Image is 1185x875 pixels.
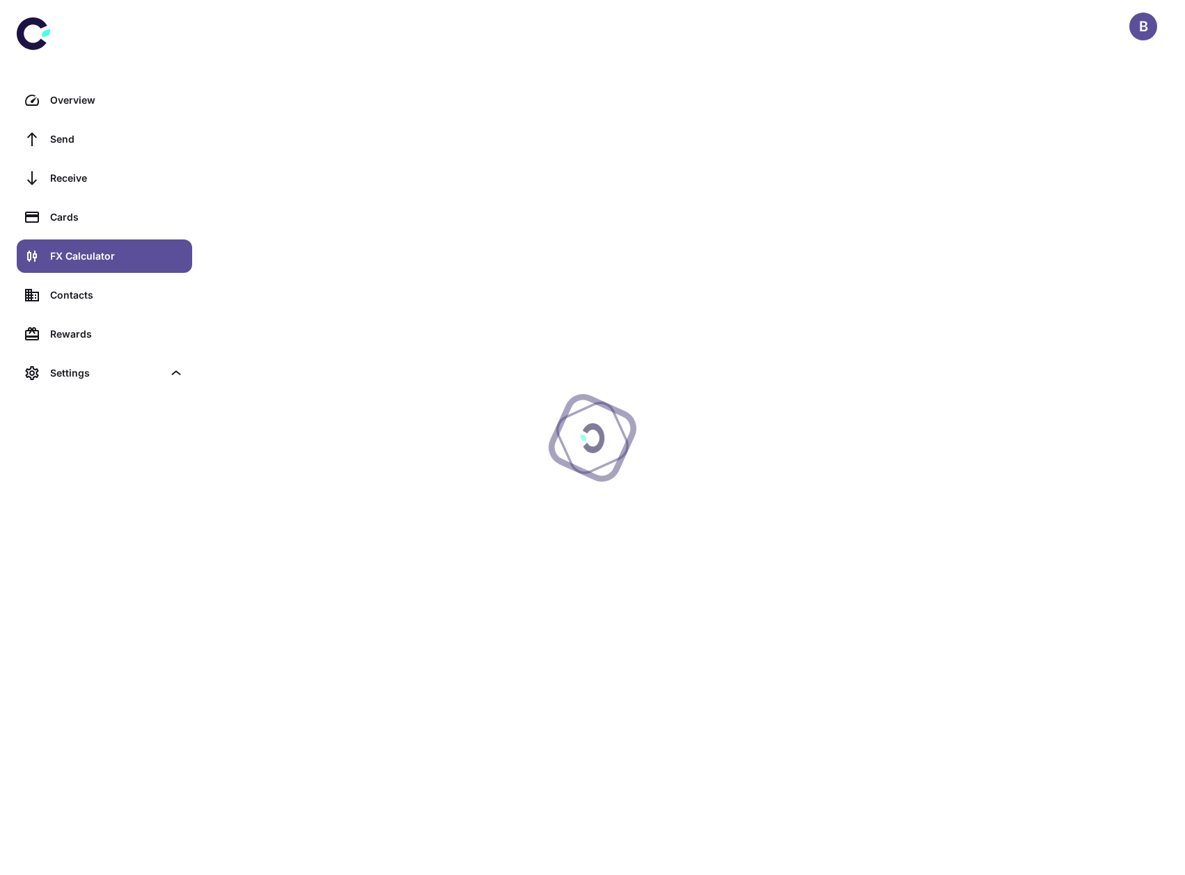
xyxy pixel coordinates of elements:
div: Overview [50,93,184,108]
div: Settings [17,356,192,390]
div: Cards [50,210,184,225]
a: Send [17,123,192,156]
div: FX Calculator [50,249,184,264]
a: Overview [17,84,192,117]
button: B [1129,13,1157,40]
a: Receive [17,161,192,195]
a: Cards [17,200,192,234]
a: FX Calculator [17,239,192,273]
div: Contacts [50,287,184,303]
a: Rewards [17,317,192,351]
div: Send [50,132,184,147]
div: Receive [50,171,184,186]
div: Settings [50,365,163,381]
a: Contacts [17,278,192,312]
div: Rewards [50,326,184,342]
